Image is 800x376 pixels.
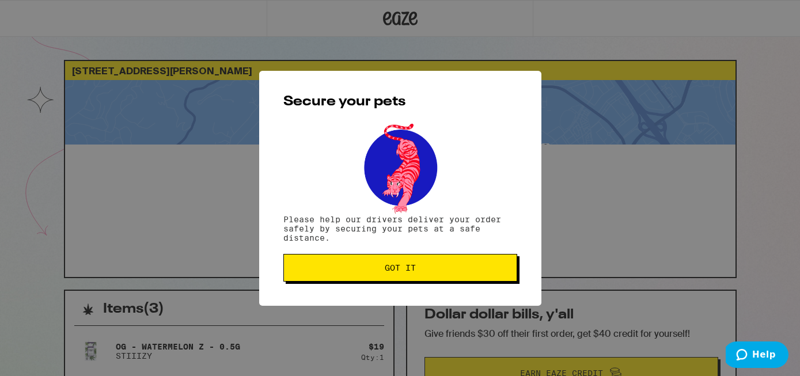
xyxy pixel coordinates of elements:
iframe: Opens a widget where you can find more information [726,341,788,370]
p: Please help our drivers deliver your order safely by securing your pets at a safe distance. [283,215,517,242]
button: Got it [283,254,517,282]
span: Got it [385,264,416,272]
img: pets [353,120,448,215]
h2: Secure your pets [283,95,517,109]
